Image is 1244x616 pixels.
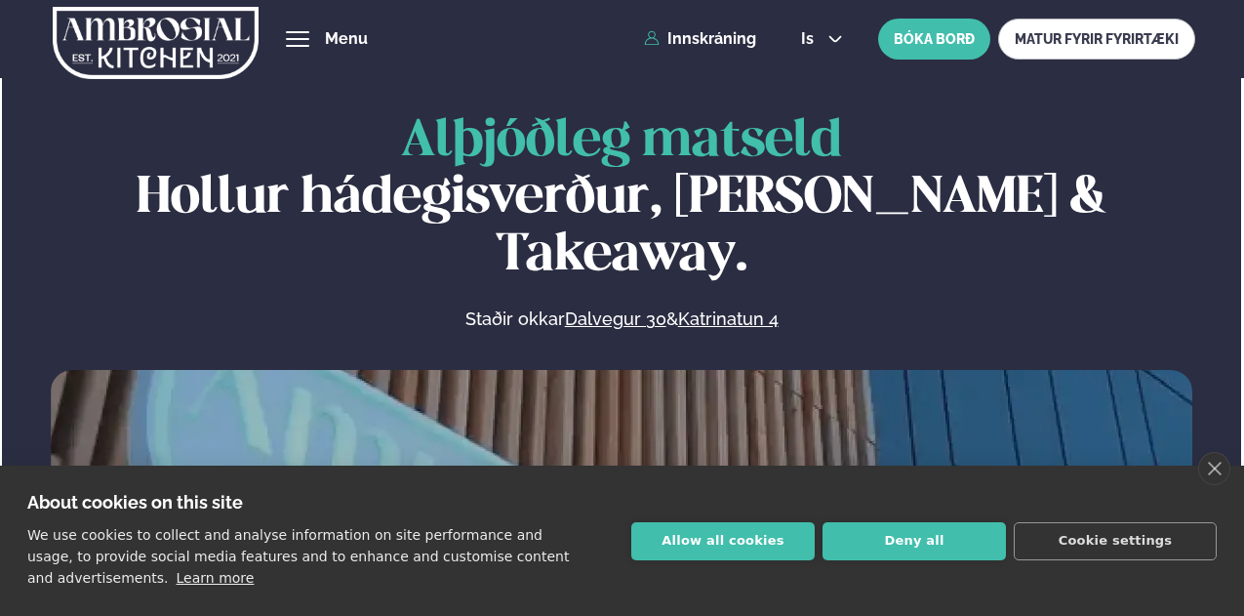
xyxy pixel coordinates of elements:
span: is [801,31,820,47]
button: BÓKA BORÐ [878,19,990,60]
a: Innskráning [644,30,756,48]
strong: About cookies on this site [27,492,243,513]
p: Staðir okkar & [253,308,990,331]
h1: Hollur hádegisverður, [PERSON_NAME] & Takeaway. [51,113,1192,284]
a: Learn more [177,570,255,586]
a: Dalvegur 30 [565,308,666,331]
a: MATUR FYRIR FYRIRTÆKI [998,19,1195,60]
p: We use cookies to collect and analyse information on site performance and usage, to provide socia... [27,527,569,586]
button: Cookie settings [1014,522,1217,560]
span: Alþjóðleg matseld [401,117,842,166]
button: is [785,31,859,47]
a: close [1198,452,1230,485]
img: logo [53,3,259,83]
button: hamburger [286,27,309,51]
button: Deny all [823,522,1006,560]
button: Allow all cookies [631,522,815,560]
a: Katrinatun 4 [678,308,779,331]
